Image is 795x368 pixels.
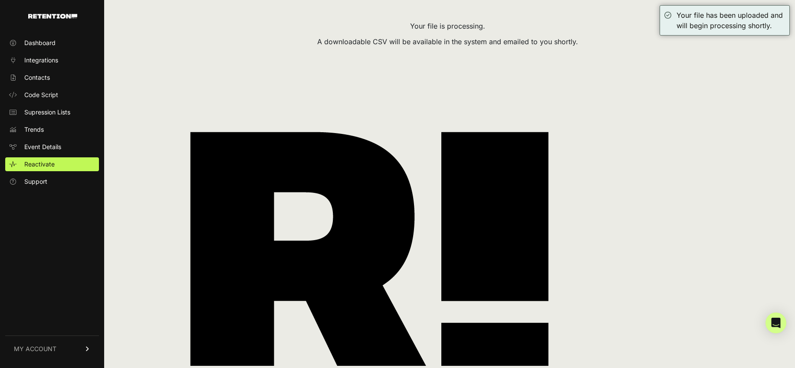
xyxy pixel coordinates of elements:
span: Event Details [24,143,61,151]
a: Reactivate [5,157,99,171]
div: Your file is processing. [116,21,779,31]
a: Support [5,175,99,189]
span: MY ACCOUNT [14,345,56,353]
a: Dashboard [5,36,99,50]
span: Contacts [24,73,50,82]
span: Supression Lists [24,108,70,117]
a: Event Details [5,140,99,154]
span: Support [24,177,47,186]
span: Trends [24,125,44,134]
a: Supression Lists [5,105,99,119]
span: Integrations [24,56,58,65]
div: Open Intercom Messenger [765,313,786,333]
a: Integrations [5,53,99,67]
a: Code Script [5,88,99,102]
div: Your file has been uploaded and will begin processing shortly. [677,10,785,31]
a: Trends [5,123,99,137]
a: Contacts [5,71,99,85]
span: Code Script [24,91,58,99]
a: MY ACCOUNT [5,335,99,362]
span: Dashboard [24,39,56,47]
span: Reactivate [24,160,55,169]
div: A downloadable CSV will be available in the system and emailed to you shortly. [116,36,779,47]
img: Retention.com [28,14,77,19]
